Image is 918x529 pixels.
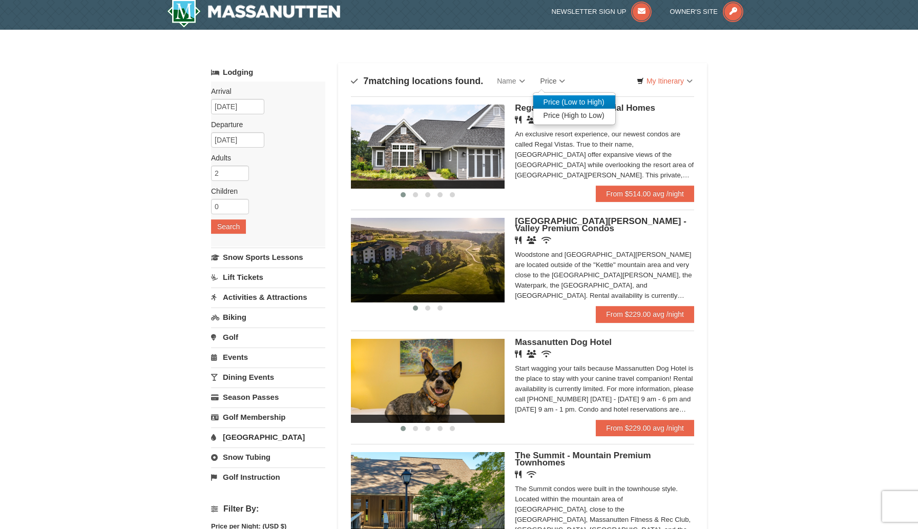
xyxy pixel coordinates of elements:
[541,350,551,358] i: Wireless Internet (free)
[211,408,325,426] a: Golf Membership
[527,471,536,478] i: Wireless Internet (free)
[527,116,536,124] i: Banquet Facilities
[211,368,325,386] a: Dining Events
[211,447,325,466] a: Snow Tubing
[630,73,699,89] a: My Itinerary
[211,219,246,234] button: Search
[670,8,718,15] span: Owner's Site
[541,236,551,244] i: Wireless Internet (free)
[211,86,318,96] label: Arrival
[211,388,325,406] a: Season Passes
[211,268,325,287] a: Lift Tickets
[515,250,694,301] div: Woodstone and [GEOGRAPHIC_DATA][PERSON_NAME] are located outside of the "Kettle" mountain area an...
[211,504,325,514] h4: Filter By:
[515,129,694,180] div: An exclusive resort experience, our newest condos are called Regal Vistas. True to their name, [G...
[533,109,615,122] a: Price (High to Low)
[211,467,325,486] a: Golf Instruction
[211,248,325,267] a: Snow Sports Lessons
[515,363,694,415] div: Start wagging your tails because Massanutten Dog Hotel is the place to stay with your canine trav...
[515,116,521,124] i: Restaurant
[596,306,694,322] a: From $229.00 avg /night
[211,308,325,327] a: Biking
[552,8,652,15] a: Newsletter Sign Up
[211,288,325,307] a: Activities & Attractions
[596,186,694,202] a: From $514.00 avg /night
[211,428,325,446] a: [GEOGRAPHIC_DATA]
[515,216,686,233] span: [GEOGRAPHIC_DATA][PERSON_NAME] - Valley Premium Condos
[351,76,483,86] h4: matching locations found.
[533,95,615,109] a: Price (Low to High)
[515,103,655,113] span: Regal Vistas - Presidential Homes
[211,186,318,196] label: Children
[515,337,612,347] span: Massanutten Dog Hotel
[552,8,627,15] span: Newsletter Sign Up
[515,471,521,478] i: Restaurant
[596,420,694,436] a: From $229.00 avg /night
[527,236,536,244] i: Banquet Facilities
[211,63,325,82] a: Lodging
[533,71,573,91] a: Price
[670,8,744,15] a: Owner's Site
[489,71,532,91] a: Name
[211,348,325,367] a: Events
[211,153,318,163] label: Adults
[527,350,536,358] i: Banquet Facilities
[515,350,521,358] i: Restaurant
[515,451,651,467] span: The Summit - Mountain Premium Townhomes
[363,76,368,86] span: 7
[211,119,318,130] label: Departure
[515,236,521,244] i: Restaurant
[211,328,325,347] a: Golf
